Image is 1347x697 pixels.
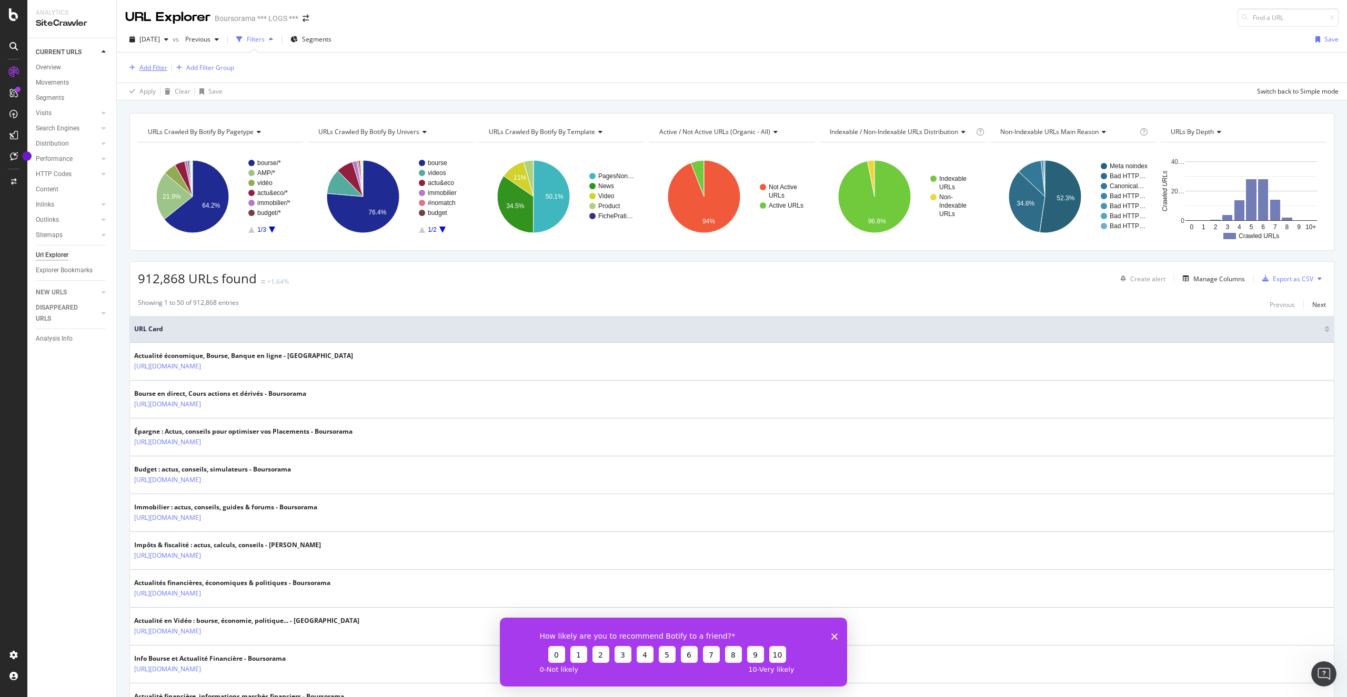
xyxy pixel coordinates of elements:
[428,169,446,177] text: videos
[1110,222,1145,230] text: Bad HTTP…
[489,127,595,136] span: URLs Crawled By Botify By template
[134,399,201,409] a: [URL][DOMAIN_NAME]
[36,214,59,225] div: Outlinks
[1270,300,1295,309] div: Previous
[36,77,109,88] a: Movements
[598,182,614,190] text: News
[36,250,109,261] a: Url Explorer
[428,209,447,217] text: budget
[175,87,190,96] div: Clear
[1171,158,1184,166] text: 40…
[506,202,524,210] text: 34.5%
[36,214,98,225] a: Outlinks
[36,153,98,165] a: Performance
[257,189,288,197] text: actu&eco/*
[36,333,73,344] div: Analysis Info
[598,202,620,210] text: Product
[36,47,82,58] div: CURRENT URLS
[1161,151,1325,242] div: A chart.
[36,199,98,210] a: Inlinks
[257,209,281,217] text: budget/*
[36,169,72,180] div: HTTP Codes
[546,193,564,200] text: 50.1%
[1238,8,1339,27] input: Find a URL
[1169,124,1316,140] h4: URLs by Depth
[1214,223,1218,231] text: 2
[202,202,220,209] text: 64.2%
[36,47,98,58] a: CURRENT URLS
[125,31,173,48] button: [DATE]
[1312,298,1326,311] button: Next
[172,61,234,74] button: Add Filter Group
[36,287,67,298] div: NEW URLS
[36,153,73,165] div: Performance
[134,578,330,588] div: Actualités financières, économiques & politiques - Boursorama
[36,302,89,324] div: DISAPPEARED URLS
[134,475,201,485] a: [URL][DOMAIN_NAME]
[186,63,234,72] div: Add Filter Group
[1257,87,1339,96] div: Switch back to Simple mode
[134,324,1322,334] span: URL Card
[598,212,633,220] text: FichePrati…
[125,83,156,100] button: Apply
[939,183,955,191] text: URLs
[257,226,266,233] text: 1/3
[36,138,69,149] div: Distribution
[134,626,201,637] a: [URL][DOMAIN_NAME]
[1017,200,1034,207] text: 34.8%
[139,63,167,72] div: Add Filter
[303,15,309,22] div: arrow-right-arrow-left
[36,123,98,134] a: Search Engines
[368,209,386,216] text: 76.4%
[1110,172,1145,180] text: Bad HTTP…
[428,179,454,187] text: actu&eco
[939,210,955,218] text: URLs
[1110,192,1145,200] text: Bad HTTP…
[36,17,108,29] div: SiteCrawler
[139,35,160,44] span: 2025 Aug. 8th
[659,127,770,136] span: Active / Not Active URLs (organic - all)
[36,77,69,88] div: Movements
[1190,223,1193,231] text: 0
[598,172,634,180] text: PagesNon…
[138,298,239,311] div: Showing 1 to 50 of 912,868 entries
[1110,202,1145,210] text: Bad HTTP…
[487,124,635,140] h4: URLs Crawled By Botify By template
[36,184,58,195] div: Content
[702,218,715,225] text: 94%
[1238,223,1241,231] text: 4
[138,151,303,242] svg: A chart.
[1312,300,1326,309] div: Next
[134,550,201,561] a: [URL][DOMAIN_NAME]
[998,124,1138,140] h4: Non-Indexable URLs Main Reason
[36,8,108,17] div: Analytics
[257,199,290,207] text: immobilier/*
[1161,171,1169,211] text: Crawled URLs
[36,169,98,180] a: HTTP Codes
[1057,194,1074,202] text: 52.3%
[1110,162,1148,170] text: Meta noindex
[36,265,93,276] div: Explorer Bookmarks
[36,230,63,241] div: Sitemaps
[1171,127,1214,136] span: URLs by Depth
[828,124,974,140] h4: Indexable / Non-Indexable URLs Distribution
[257,179,273,187] text: vidéo
[125,61,167,74] button: Add Filter
[267,277,289,286] div: +1.64%
[232,31,277,48] button: Filters
[134,437,201,447] a: [URL][DOMAIN_NAME]
[769,183,797,191] text: Not Active
[428,189,457,197] text: immobilier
